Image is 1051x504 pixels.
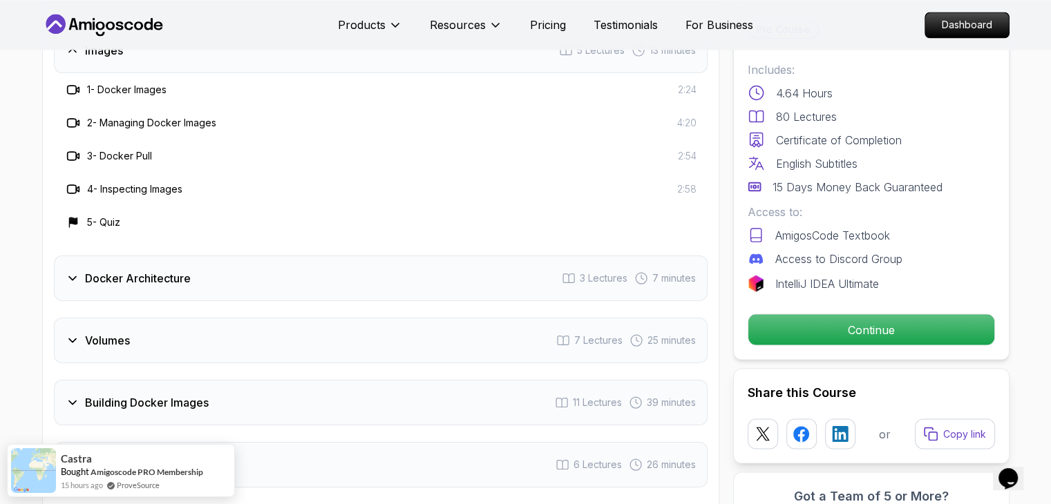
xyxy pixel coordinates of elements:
span: Castra [61,453,92,465]
span: 7 Lectures [574,333,623,347]
span: 13 minutes [650,43,696,57]
span: 11 Lectures [573,396,622,409]
a: Amigoscode PRO Membership [91,467,203,477]
span: 6 Lectures [574,458,622,472]
button: Docker Architecture3 Lectures 7 minutes [54,255,708,301]
button: Images5 Lectures 13 minutes [54,28,708,73]
h2: Share this Course [748,382,995,402]
span: 3 Lectures [580,271,627,285]
span: 2:58 [677,182,697,196]
span: Bought [61,466,89,477]
p: Access to Discord Group [775,250,902,266]
p: Copy link [943,427,986,440]
button: Building Docker Images11 Lectures 39 minutes [54,380,708,425]
p: Dashboard [925,12,1009,37]
h3: Volumes [85,332,130,349]
p: Includes: [748,61,995,77]
p: Certificate of Completion [776,131,902,148]
span: 26 minutes [647,458,696,472]
p: English Subtitles [776,155,858,171]
h3: Images [85,42,123,59]
span: 7 minutes [652,271,696,285]
span: 15 hours ago [61,479,103,491]
span: 39 minutes [647,396,696,409]
h3: 4 - Inspecting Images [87,182,182,196]
a: Pricing [530,17,566,33]
h3: Docker Architecture [85,270,191,287]
p: or [879,425,891,442]
button: Copy link [915,418,995,449]
p: 4.64 Hours [776,84,833,101]
iframe: chat widget [993,449,1037,490]
a: For Business [685,17,753,33]
h3: 1 - Docker Images [87,83,167,97]
img: provesource social proof notification image [11,448,56,493]
p: AmigosCode Textbook [775,226,890,243]
span: 4:20 [677,116,697,130]
p: Continue [748,314,994,345]
p: 15 Days Money Back Guaranteed [773,178,943,195]
p: Access to: [748,203,995,220]
span: 2:24 [678,83,697,97]
h3: Building Docker Images [85,394,209,411]
h3: 5 - Quiz [87,215,120,229]
span: 25 minutes [647,333,696,347]
button: Products [338,17,402,44]
h3: 3 - Docker Pull [87,149,152,163]
h3: 2 - Managing Docker Images [87,116,216,130]
p: IntelliJ IDEA Ultimate [775,275,879,291]
p: 80 Lectures [776,108,837,124]
button: Tags And Versioning6 Lectures 26 minutes [54,442,708,487]
a: Dashboard [925,12,1010,38]
button: Continue [748,313,995,345]
button: Volumes7 Lectures 25 minutes [54,318,708,363]
span: 5 Lectures [577,43,625,57]
p: Resources [430,17,486,33]
a: Testimonials [594,17,658,33]
img: jetbrains logo [748,275,764,291]
span: 2:54 [678,149,697,163]
a: ProveSource [117,479,160,491]
button: Resources [430,17,502,44]
p: Products [338,17,386,33]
